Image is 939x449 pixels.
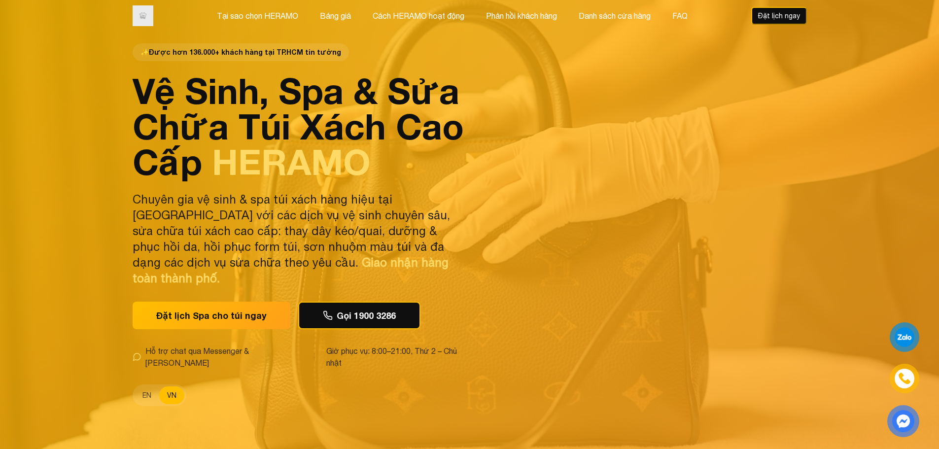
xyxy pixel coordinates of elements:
[298,302,420,329] button: Gọi 1900 3286
[140,47,149,57] span: star
[669,9,691,22] button: FAQ
[133,302,290,329] button: Đặt lịch Spa cho túi ngay
[326,345,464,369] span: Giờ phục vụ: 8:00–21:00, Thứ 2 – Chủ nhật
[576,9,654,22] button: Danh sách cửa hàng
[133,255,449,285] span: Giao nhận hàng toàn thành phố.
[899,373,910,384] img: phone-icon
[891,365,918,392] a: phone-icon
[135,386,159,404] button: EN
[145,345,302,369] span: Hỗ trợ chat qua Messenger & [PERSON_NAME]
[317,9,354,22] button: Bảng giá
[133,191,464,286] p: Chuyên gia vệ sinh & spa túi xách hàng hiệu tại [GEOGRAPHIC_DATA] với các dịch vụ vệ sinh chuyên ...
[133,43,349,61] span: Được hơn 136.000+ khách hàng tại TP.HCM tin tưởng
[751,7,807,25] button: Đặt lịch ngay
[483,9,560,22] button: Phản hồi khách hàng
[214,9,301,22] button: Tại sao chọn HERAMO
[159,386,184,404] button: VN
[212,140,371,183] span: HERAMO
[133,73,464,179] h1: Vệ Sinh, Spa & Sửa Chữa Túi Xách Cao Cấp
[370,9,467,22] button: Cách HERAMO hoạt động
